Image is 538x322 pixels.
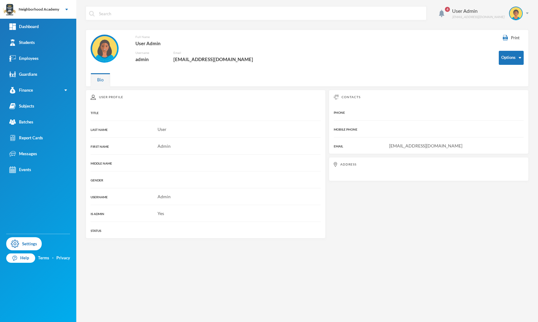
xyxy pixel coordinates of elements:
[9,55,39,62] div: Employees
[445,7,450,12] span: 4
[91,229,101,233] span: STATUS
[9,71,37,78] div: Guardians
[452,7,504,15] div: User Admin
[91,111,99,115] span: TITLE
[499,35,524,41] button: Print
[158,143,171,149] span: Admin
[158,211,164,216] span: Yes
[173,55,261,63] div: [EMAIL_ADDRESS][DOMAIN_NAME]
[3,3,16,16] img: logo
[19,7,59,12] div: Neighborhood Academy
[91,178,103,182] span: GENDER
[334,111,345,114] span: PHONE
[499,51,524,65] button: Options
[334,127,357,131] span: MOBILE PHONE
[91,95,321,100] div: User Profile
[158,194,171,199] span: Admin
[389,143,462,148] span: [EMAIL_ADDRESS][DOMAIN_NAME]
[6,253,35,263] a: Help
[9,39,35,46] div: Students
[9,166,31,173] div: Events
[135,39,261,47] div: User Admin
[9,103,34,109] div: Subjects
[135,50,164,55] div: Username
[92,36,117,61] img: EMPLOYEE
[9,119,33,125] div: Batches
[158,127,167,132] span: User
[173,50,261,55] div: Email
[6,237,42,250] a: Settings
[56,255,70,261] a: Privacy
[38,255,49,261] a: Terms
[91,73,110,86] div: Bio
[91,161,112,165] span: MIDDLE NAME
[9,23,39,30] div: Dashboard
[9,135,43,141] div: Report Cards
[334,162,524,167] div: Address
[98,7,423,21] input: Search
[135,55,164,63] div: admin
[52,255,54,261] div: ·
[89,11,95,17] img: search
[510,7,522,20] img: STUDENT
[9,87,33,94] div: Finance
[334,95,524,99] div: Contacts
[9,151,37,157] div: Messages
[135,35,261,39] div: Full Name
[452,15,504,19] div: [EMAIL_ADDRESS][DOMAIN_NAME]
